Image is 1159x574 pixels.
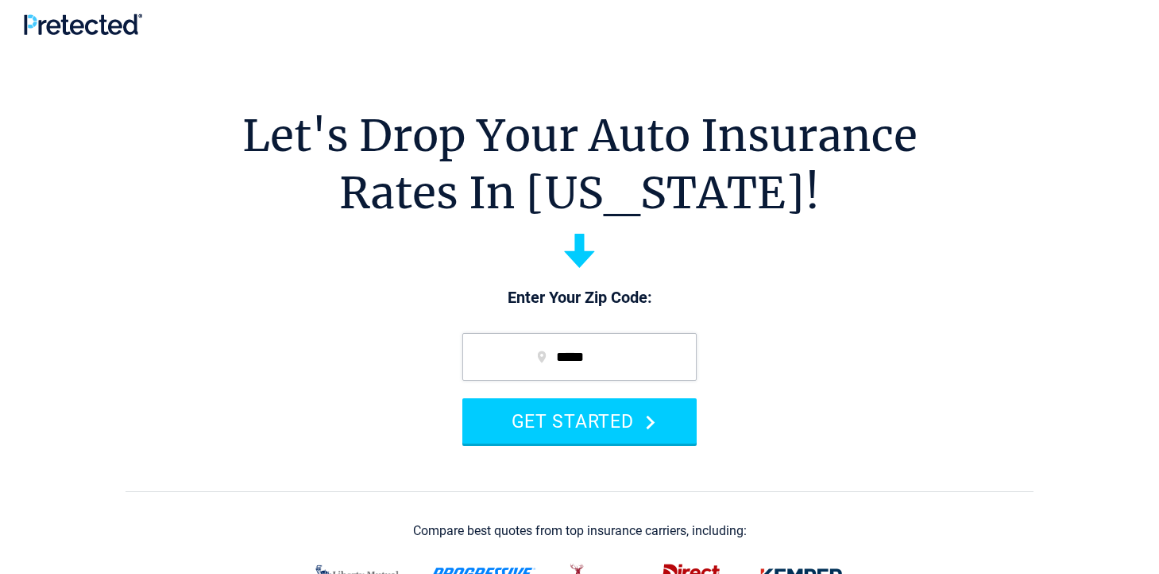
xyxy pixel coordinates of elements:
[462,333,697,381] input: zip code
[242,107,918,222] h1: Let's Drop Your Auto Insurance Rates In [US_STATE]!
[413,524,747,538] div: Compare best quotes from top insurance carriers, including:
[462,398,697,444] button: GET STARTED
[446,287,713,309] p: Enter Your Zip Code:
[24,14,142,35] img: Pretected Logo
